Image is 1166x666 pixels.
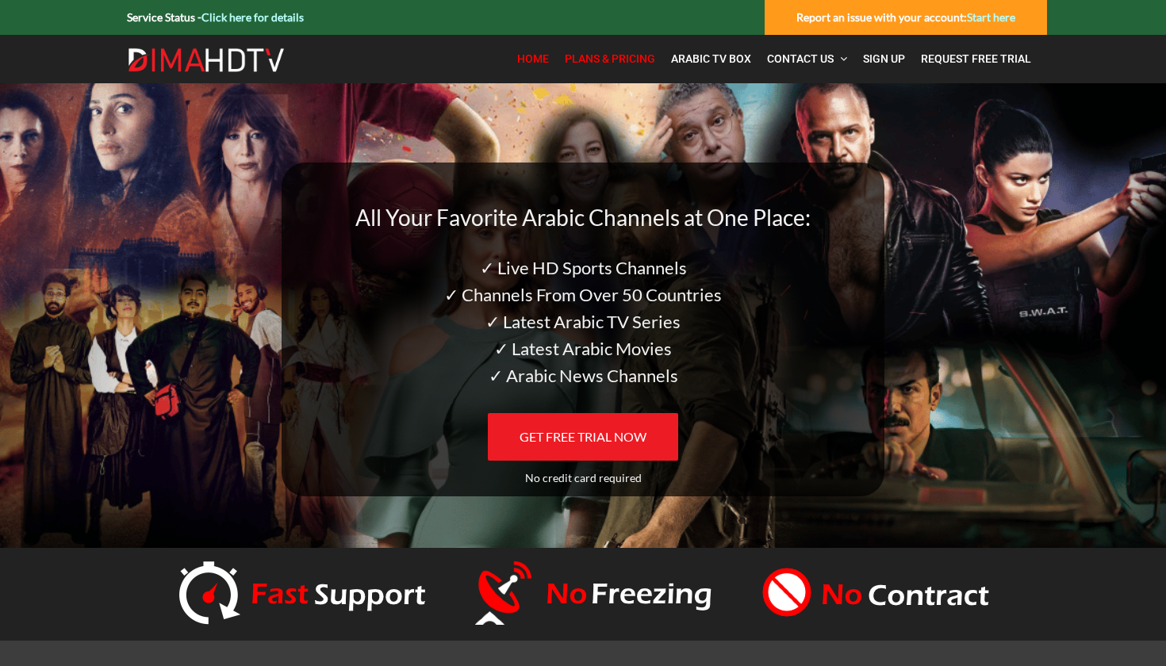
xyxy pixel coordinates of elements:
img: Dima HDTV [127,48,286,73]
span: Request Free Trial [921,52,1031,65]
span: No credit card required [525,471,642,484]
a: Request Free Trial [913,43,1039,75]
a: Start here [967,10,1015,24]
span: ✓ Latest Arabic TV Series [485,311,681,332]
a: GET FREE TRIAL NOW [488,413,678,461]
span: All Your Favorite Arabic Channels at One Place: [355,204,811,231]
span: ✓ Arabic News Channels [489,365,678,386]
strong: Service Status - [127,10,304,24]
span: GET FREE TRIAL NOW [520,429,646,444]
span: Contact Us [767,52,834,65]
a: Contact Us [759,43,855,75]
strong: Report an issue with your account: [796,10,1015,24]
span: Plans & Pricing [565,52,655,65]
a: Home [509,43,557,75]
a: Arabic TV Box [663,43,759,75]
a: Click here for details [201,10,304,24]
span: ✓ Live HD Sports Channels [480,257,687,278]
span: Sign Up [863,52,905,65]
span: ✓ Channels From Over 50 Countries [444,284,722,305]
span: ✓ Latest Arabic Movies [494,338,672,359]
a: Plans & Pricing [557,43,663,75]
span: Home [517,52,549,65]
span: Arabic TV Box [671,52,751,65]
a: Sign Up [855,43,913,75]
